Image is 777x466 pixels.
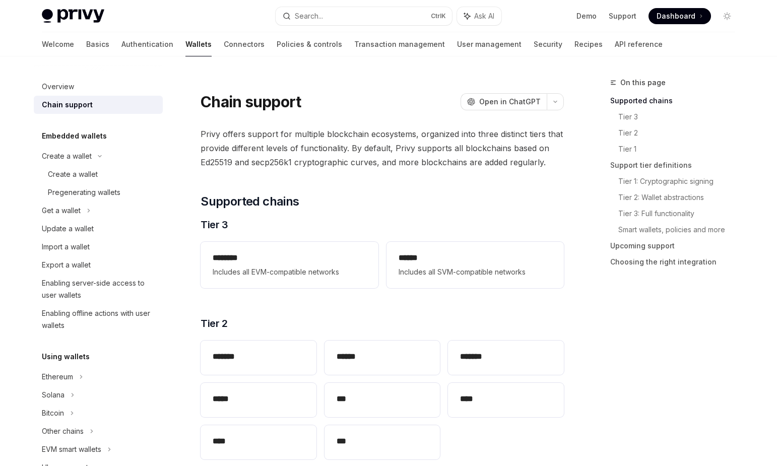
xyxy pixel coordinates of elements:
[276,7,452,25] button: Search...CtrlK
[534,32,562,56] a: Security
[201,127,564,169] span: Privy offers support for multiple blockchain ecosystems, organized into three distinct tiers that...
[201,193,299,210] span: Supported chains
[618,125,743,141] a: Tier 2
[201,242,378,288] a: **** ***Includes all EVM-compatible networks
[399,266,552,278] span: Includes all SVM-compatible networks
[610,254,743,270] a: Choosing the right integration
[42,307,157,331] div: Enabling offline actions with user wallets
[34,96,163,114] a: Chain support
[277,32,342,56] a: Policies & controls
[457,7,501,25] button: Ask AI
[649,8,711,24] a: Dashboard
[213,266,366,278] span: Includes all EVM-compatible networks
[609,11,636,21] a: Support
[574,32,603,56] a: Recipes
[354,32,445,56] a: Transaction management
[185,32,212,56] a: Wallets
[201,93,301,111] h1: Chain support
[42,371,73,383] div: Ethereum
[474,11,494,21] span: Ask AI
[121,32,173,56] a: Authentication
[34,220,163,238] a: Update a wallet
[34,304,163,335] a: Enabling offline actions with user wallets
[42,241,90,253] div: Import a wallet
[34,238,163,256] a: Import a wallet
[86,32,109,56] a: Basics
[386,242,564,288] a: **** *Includes all SVM-compatible networks
[461,93,547,110] button: Open in ChatGPT
[610,157,743,173] a: Support tier definitions
[618,109,743,125] a: Tier 3
[42,81,74,93] div: Overview
[457,32,522,56] a: User management
[610,238,743,254] a: Upcoming support
[34,274,163,304] a: Enabling server-side access to user wallets
[201,218,228,232] span: Tier 3
[42,351,90,363] h5: Using wallets
[618,173,743,189] a: Tier 1: Cryptographic signing
[576,11,597,21] a: Demo
[42,443,101,455] div: EVM smart wallets
[620,77,666,89] span: On this page
[42,32,74,56] a: Welcome
[615,32,663,56] a: API reference
[42,389,64,401] div: Solana
[42,9,104,23] img: light logo
[431,12,446,20] span: Ctrl K
[719,8,735,24] button: Toggle dark mode
[48,168,98,180] div: Create a wallet
[42,223,94,235] div: Update a wallet
[224,32,265,56] a: Connectors
[42,150,92,162] div: Create a wallet
[479,97,541,107] span: Open in ChatGPT
[295,10,323,22] div: Search...
[618,222,743,238] a: Smart wallets, policies and more
[618,189,743,206] a: Tier 2: Wallet abstractions
[42,130,107,142] h5: Embedded wallets
[34,183,163,202] a: Pregenerating wallets
[618,141,743,157] a: Tier 1
[657,11,695,21] span: Dashboard
[42,407,64,419] div: Bitcoin
[610,93,743,109] a: Supported chains
[42,259,91,271] div: Export a wallet
[42,425,84,437] div: Other chains
[34,78,163,96] a: Overview
[42,205,81,217] div: Get a wallet
[42,277,157,301] div: Enabling server-side access to user wallets
[42,99,93,111] div: Chain support
[618,206,743,222] a: Tier 3: Full functionality
[48,186,120,198] div: Pregenerating wallets
[34,256,163,274] a: Export a wallet
[201,316,227,330] span: Tier 2
[34,165,163,183] a: Create a wallet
